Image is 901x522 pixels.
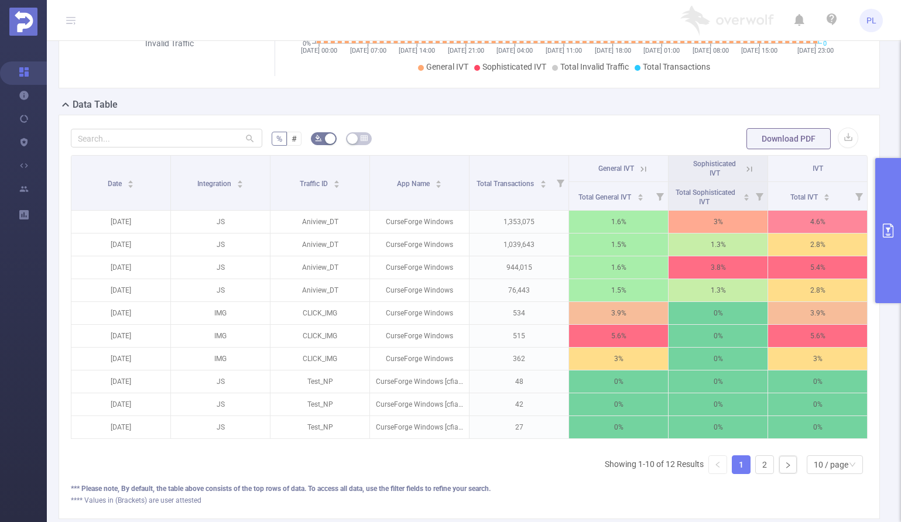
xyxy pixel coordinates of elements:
[71,325,170,347] p: [DATE]
[270,211,369,233] p: Aniview_DT
[669,370,768,393] p: 0%
[732,455,751,474] li: 1
[744,196,750,200] i: icon: caret-down
[370,279,469,301] p: CurseForge Windows
[540,183,546,187] i: icon: caret-down
[768,256,867,279] p: 5.4%
[71,302,170,324] p: [DATE]
[470,233,568,256] p: 1,039,643
[370,325,469,347] p: CurseForge Windows
[569,256,668,279] p: 1.6%
[171,325,270,347] p: IMG
[71,256,170,279] p: [DATE]
[71,495,868,506] div: **** Values in (Brackets) are user attested
[768,325,867,347] p: 5.6%
[569,348,668,370] p: 3%
[470,325,568,347] p: 515
[714,461,721,468] i: icon: left
[768,393,867,415] p: 0%
[270,325,369,347] p: CLICK_IMG
[497,47,533,54] tspan: [DATE] 04:00
[370,211,469,233] p: CurseForge Windows
[652,182,668,210] i: Filter menu
[71,416,170,438] p: [DATE]
[470,370,568,393] p: 48
[436,183,442,187] i: icon: caret-down
[470,393,568,415] p: 42
[303,40,311,47] tspan: 0%
[71,348,170,370] p: [DATE]
[270,279,369,301] p: Aniview_DT
[237,183,244,187] i: icon: caret-down
[851,182,867,210] i: Filter menu
[797,47,834,54] tspan: [DATE] 23:00
[768,416,867,438] p: 0%
[71,393,170,415] p: [DATE]
[334,178,340,182] i: icon: caret-up
[784,462,792,469] i: icon: right
[768,279,867,301] p: 2.8%
[540,178,547,186] div: Sort
[370,348,469,370] p: CurseForge Windows
[643,47,680,54] tspan: [DATE] 01:00
[849,461,856,469] i: icon: down
[669,348,768,370] p: 0%
[569,211,668,233] p: 1.6%
[73,98,118,112] h2: Data Table
[171,233,270,256] p: JS
[300,180,330,188] span: Traffic ID
[742,47,778,54] tspan: [DATE] 15:00
[237,178,244,182] i: icon: caret-up
[171,256,270,279] p: JS
[71,483,868,494] div: *** Please note, By default, the table above consists of the top rows of data. To access all data...
[643,62,710,71] span: Total Transactions
[292,134,297,143] span: #
[751,182,768,210] i: Filter menu
[746,128,831,149] button: Download PDF
[435,178,442,186] div: Sort
[122,37,217,50] div: Invalid Traffic
[569,302,668,324] p: 3.9%
[128,183,134,187] i: icon: caret-down
[171,302,270,324] p: IMG
[71,370,170,393] p: [DATE]
[779,455,797,474] li: Next Page
[669,416,768,438] p: 0%
[399,47,435,54] tspan: [DATE] 14:00
[768,370,867,393] p: 0%
[768,233,867,256] p: 2.8%
[333,178,340,186] div: Sort
[669,256,768,279] p: 3.8%
[127,178,134,186] div: Sort
[669,302,768,324] p: 0%
[477,180,536,188] span: Total Transactions
[768,302,867,324] p: 3.9%
[569,325,668,347] p: 5.6%
[334,183,340,187] i: icon: caret-down
[824,196,830,200] i: icon: caret-down
[370,370,469,393] p: CurseForge Windows [cfiahnpaolfnlgaihhmobmnjdafknjnjdpdabpcm]
[370,416,469,438] p: CurseForge Windows [cfiahnpaolfnlgaihhmobmnjdafknjnjdpdabpcm]
[732,456,750,473] a: 1
[108,180,124,188] span: Date
[823,192,830,199] div: Sort
[693,160,736,177] span: Sophisticated IVT
[171,211,270,233] p: JS
[569,279,668,301] p: 1.5%
[270,393,369,415] p: Test_NP
[171,348,270,370] p: IMG
[637,192,644,199] div: Sort
[71,129,262,147] input: Search...
[743,192,750,199] div: Sort
[598,164,634,173] span: General IVT
[669,211,768,233] p: 3%
[270,256,369,279] p: Aniview_DT
[71,211,170,233] p: [DATE]
[197,180,233,188] span: Integration
[866,9,876,32] span: PL
[578,193,633,201] span: Total General IVT
[470,302,568,324] p: 534
[823,40,827,47] tspan: 0
[768,211,867,233] p: 4.6%
[482,62,546,71] span: Sophisticated IVT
